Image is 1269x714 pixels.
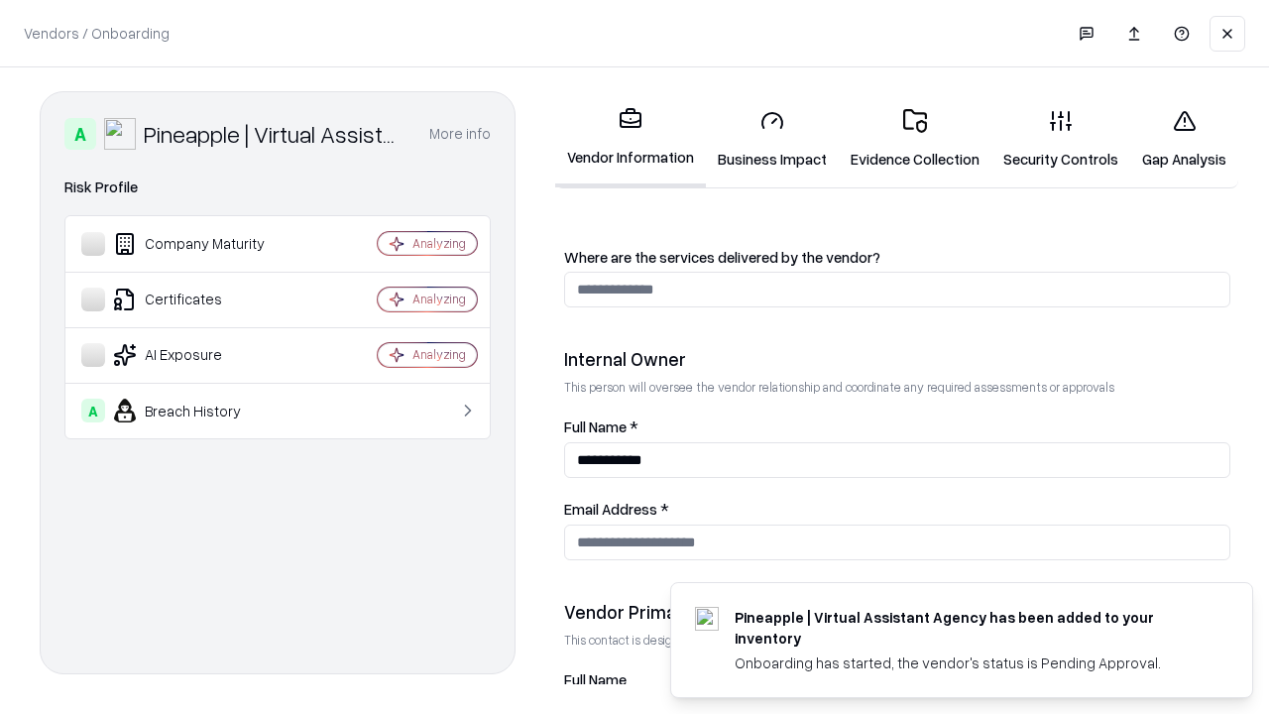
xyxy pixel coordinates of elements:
label: Email Address * [564,502,1230,517]
div: Pineapple | Virtual Assistant Agency has been added to your inventory [735,607,1205,649]
div: Vendor Primary Contact [564,600,1230,624]
div: Internal Owner [564,347,1230,371]
a: Evidence Collection [839,93,991,185]
div: Onboarding has started, the vendor's status is Pending Approval. [735,653,1205,673]
div: Risk Profile [64,176,491,199]
div: Certificates [81,288,318,311]
label: Where are the services delivered by the vendor? [564,250,1230,265]
label: Full Name [564,672,1230,687]
a: Security Controls [991,93,1130,185]
div: Breach History [81,399,318,422]
div: Pineapple | Virtual Assistant Agency [144,118,405,150]
div: Analyzing [412,346,466,363]
img: trypineapple.com [695,607,719,631]
p: Vendors / Onboarding [24,23,170,44]
div: A [81,399,105,422]
div: Company Maturity [81,232,318,256]
div: A [64,118,96,150]
div: Analyzing [412,235,466,252]
div: AI Exposure [81,343,318,367]
label: Full Name * [564,419,1230,434]
p: This person will oversee the vendor relationship and coordinate any required assessments or appro... [564,379,1230,396]
a: Vendor Information [555,91,706,187]
a: Gap Analysis [1130,93,1238,185]
div: Analyzing [412,291,466,307]
img: Pineapple | Virtual Assistant Agency [104,118,136,150]
a: Business Impact [706,93,839,185]
button: More info [429,116,491,152]
p: This contact is designated to receive the assessment request from Shift [564,632,1230,649]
